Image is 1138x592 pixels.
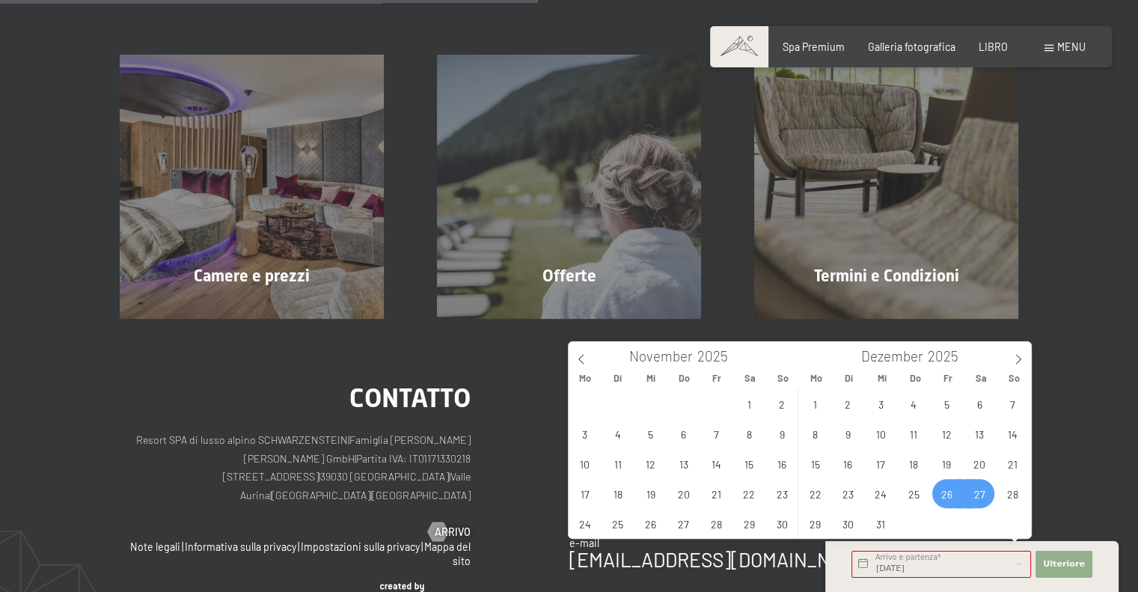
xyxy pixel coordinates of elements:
span: Dezember 23, 2025 [833,479,863,508]
font: LIBRO [979,40,1008,53]
span: Mo [569,373,602,383]
span: Di [602,373,634,383]
a: Galleria fotografica [868,40,955,53]
span: Dezember 13, 2025 [965,419,994,448]
span: November 9, 2025 [768,419,797,448]
span: Dezember 16, 2025 [833,449,863,478]
span: Dezember 30, 2025 [833,509,863,538]
font: Famiglia [PERSON_NAME] [349,433,471,446]
input: Year [693,347,742,364]
a: Spa Premium [783,40,845,53]
font: menu [1057,40,1086,53]
font: Camere e prezzi [194,266,310,285]
font: | [270,489,272,501]
font: | [370,489,372,501]
span: November 6, 2025 [669,419,698,448]
a: prenotazione Camere e prezzi [94,55,411,319]
a: [EMAIL_ADDRESS][DOMAIN_NAME] [569,548,876,571]
font: Arrivo [435,525,471,538]
span: Dezember 22, 2025 [801,479,830,508]
font: e-mail [569,537,599,549]
span: November 13, 2025 [669,449,698,478]
span: Dezember 20, 2025 [965,449,994,478]
span: Mi [866,373,899,383]
span: Mi [634,373,667,383]
font: | [348,433,349,446]
font: Resort SPA di lusso alpino SCHWARZENSTEIN [136,433,348,446]
input: Year [923,347,973,364]
span: Dezember 8, 2025 [801,419,830,448]
font: Partita IVA: IT01171330218 [356,452,471,465]
span: Dezember 26, 2025 [932,479,961,508]
span: November [629,350,693,364]
font: Ulteriore [1043,559,1085,569]
a: Arrivo [428,525,471,540]
span: November 5, 2025 [636,419,665,448]
font: | [182,540,183,553]
span: November 23, 2025 [768,479,797,508]
span: November 22, 2025 [735,479,764,508]
span: Dezember 25, 2025 [899,479,929,508]
span: Dezember 9, 2025 [833,419,863,448]
span: Dezember [861,350,923,364]
span: November 18, 2025 [603,479,632,508]
span: Dezember 21, 2025 [998,449,1027,478]
span: Dezember 4, 2025 [899,389,929,418]
span: Dezember 17, 2025 [866,449,896,478]
span: November 1, 2025 [735,389,764,418]
span: Dezember 15, 2025 [801,449,830,478]
span: November 16, 2025 [768,449,797,478]
span: November 30, 2025 [768,509,797,538]
span: November 26, 2025 [636,509,665,538]
span: Dezember 3, 2025 [866,389,896,418]
span: Di [833,373,866,383]
font: [GEOGRAPHIC_DATA] [372,489,471,501]
font: Valle Aurina [240,470,471,501]
font: 39030 [GEOGRAPHIC_DATA] [320,470,449,483]
span: Dezember 27, 2025 [965,479,994,508]
span: Dezember 1, 2025 [801,389,830,418]
font: Termini e Condizioni [813,266,958,285]
a: Informativa sulla privacy [185,540,296,553]
span: November 28, 2025 [702,509,731,538]
span: Dezember 10, 2025 [866,419,896,448]
span: Dezember 2, 2025 [833,389,863,418]
span: Sa [964,373,997,383]
span: November 2, 2025 [768,389,797,418]
span: November 11, 2025 [603,449,632,478]
font: [GEOGRAPHIC_DATA] [272,489,370,501]
font: [STREET_ADDRESS] [223,470,319,483]
span: Dezember 5, 2025 [932,389,961,418]
span: November 27, 2025 [669,509,698,538]
span: November 12, 2025 [636,449,665,478]
font: [PERSON_NAME] GmbH [244,452,355,465]
span: Fr [931,373,964,383]
font: Offerte [542,266,596,285]
span: November 10, 2025 [570,449,599,478]
span: November 21, 2025 [702,479,731,508]
span: Do [667,373,700,383]
span: November 25, 2025 [603,509,632,538]
span: Dezember 7, 2025 [998,389,1027,418]
span: November 3, 2025 [570,419,599,448]
span: November 17, 2025 [570,479,599,508]
span: November 24, 2025 [570,509,599,538]
font: | [355,452,356,465]
font: | [421,540,423,553]
span: November 14, 2025 [702,449,731,478]
span: Dezember 29, 2025 [801,509,830,538]
a: Mappa del sito [424,540,471,568]
font: Impostazioni sulla privacy [301,540,420,553]
a: Note legali [130,540,180,553]
span: Dezember 28, 2025 [998,479,1027,508]
span: Dezember 6, 2025 [965,389,994,418]
font: | [449,470,450,483]
span: Dezember 19, 2025 [932,449,961,478]
span: Fr [700,373,733,383]
span: Dezember 12, 2025 [932,419,961,448]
